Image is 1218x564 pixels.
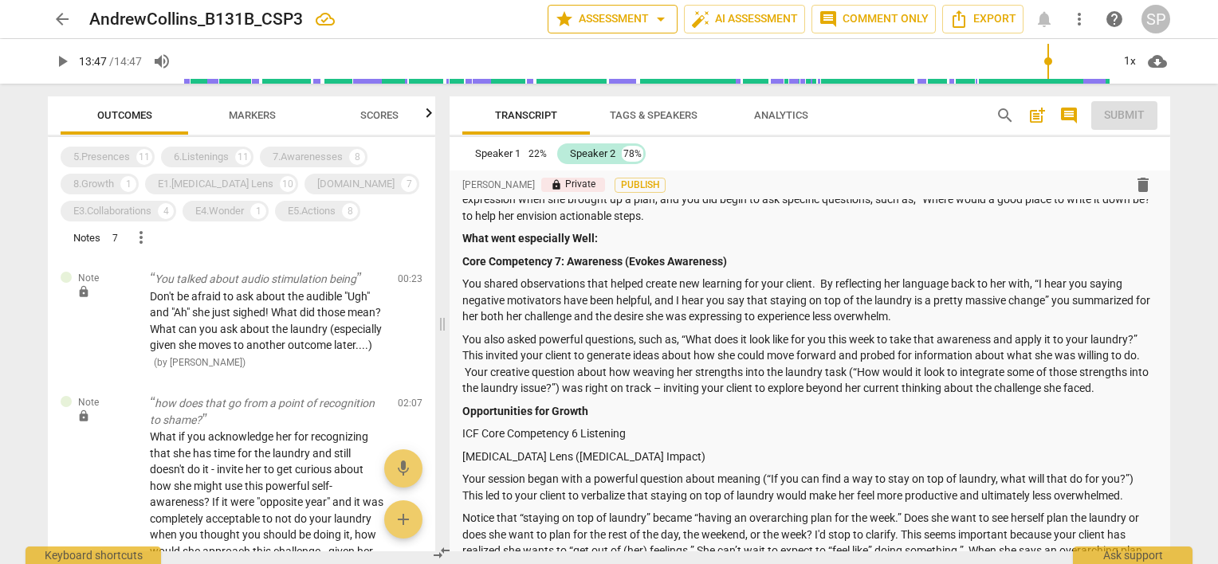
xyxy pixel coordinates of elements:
button: Add summary [1024,103,1050,128]
div: 1x [1114,49,1145,74]
div: Ask support [1073,546,1192,564]
div: 7.Awarenesses [273,149,343,165]
span: search [996,106,1015,125]
span: auto_fix_high [691,10,710,29]
button: Publish [615,178,666,193]
span: Markers [229,109,276,121]
span: Scores [360,109,399,121]
button: Show/Hide comments [1056,103,1082,128]
div: E5.Actions [288,203,336,219]
button: Add outcome [384,500,422,539]
div: E3.Collaborations [73,203,151,219]
span: Transcript [495,109,557,121]
div: 78% [622,146,643,162]
p: You also asked powerful questions, such as, “What does it look like for you this week to take tha... [462,331,1157,397]
p: [MEDICAL_DATA] Lens ([MEDICAL_DATA] Impact) [462,448,1157,465]
div: 1 [120,176,136,192]
button: Play [48,47,77,76]
div: Notes [73,230,100,246]
h2: AndrewCollins_B131B_CSP3 [89,10,303,29]
span: arrow_back [53,10,72,29]
div: Keyboard shortcuts [26,546,161,564]
strong: Core Competency 7: Awareness (Evokes Awareness) [462,255,727,268]
span: [PERSON_NAME] [462,178,535,192]
span: ( by [PERSON_NAME] ) [154,357,246,368]
a: Help [1100,5,1129,33]
div: 8 [342,203,358,219]
button: Assessment [548,5,678,33]
button: Export [942,5,1024,33]
span: star [555,10,574,29]
button: Add voice note [384,449,422,488]
span: Tags & Speakers [610,109,697,121]
strong: What went especially Well: [462,232,598,245]
span: Note [78,272,99,285]
button: Comment only [811,5,936,33]
div: 1 [250,203,266,219]
div: 5.Presences [73,149,130,165]
div: Speaker 1 [475,146,521,162]
button: Search [992,103,1018,128]
span: delete [1134,175,1153,194]
span: post_add [1027,106,1047,125]
div: E1.[MEDICAL_DATA] Lens [158,176,273,192]
span: mic [394,459,413,478]
div: 7 [107,230,123,246]
span: comment [1059,106,1079,125]
span: Export [949,10,1016,29]
span: Publish [628,178,652,192]
span: AI Assessment [691,10,798,29]
div: 8.Growth [73,176,114,192]
div: [DOMAIN_NAME] [317,176,395,192]
span: 02:07 [398,397,422,410]
span: comment [819,10,838,29]
span: Analytics [754,109,808,121]
span: lock [551,179,562,190]
div: 4 [158,203,174,219]
div: E4.Wonder [195,203,244,219]
div: 8 [349,149,365,165]
span: 00:23 [398,272,422,286]
span: Outcomes [97,109,152,121]
span: compare_arrows [432,543,451,562]
span: Note [78,396,99,409]
span: 13:47 [79,55,107,68]
div: 11 [136,149,152,165]
strong: Opportunities for Growth [462,405,588,417]
div: 7 [401,176,417,192]
span: / 14:47 [109,55,142,68]
div: 6.Listenings [174,149,229,165]
span: Comment only [819,10,929,29]
p: Your session began with a powerful question about meaning (“If you can find a way to stay on top ... [462,471,1157,503]
span: lock [77,409,90,422]
span: cloud_download [1148,52,1167,71]
p: You talked about audio stimulation being [150,271,385,288]
div: All changes saved [316,10,335,29]
span: play_arrow [53,52,72,71]
span: help [1105,10,1124,29]
p: You shared observations that helped create new learning for your client. By reflecting her langua... [462,276,1157,325]
div: 11 [235,149,251,165]
span: more_vert [132,228,151,247]
span: arrow_drop_down [651,10,670,29]
button: AI Assessment [684,5,805,33]
span: add [394,510,413,529]
div: 10 [280,176,296,192]
p: Private [541,178,605,192]
span: more_vert [1070,10,1089,29]
div: 22% [527,146,548,162]
p: how does that go from a point of recognition to shame? [150,395,385,428]
span: lock [77,285,90,298]
span: Assessment [555,10,670,29]
span: volume_up [152,52,171,71]
div: Speaker 2 [570,146,615,162]
span: Don't be afraid to ask about the audible "Ugh" and "Ah" she just sighed! What did those mean? Wha... [150,290,382,352]
button: SP [1141,5,1170,33]
button: Volume [147,47,176,76]
p: ICF Core Competency 6 Listening [462,425,1157,442]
